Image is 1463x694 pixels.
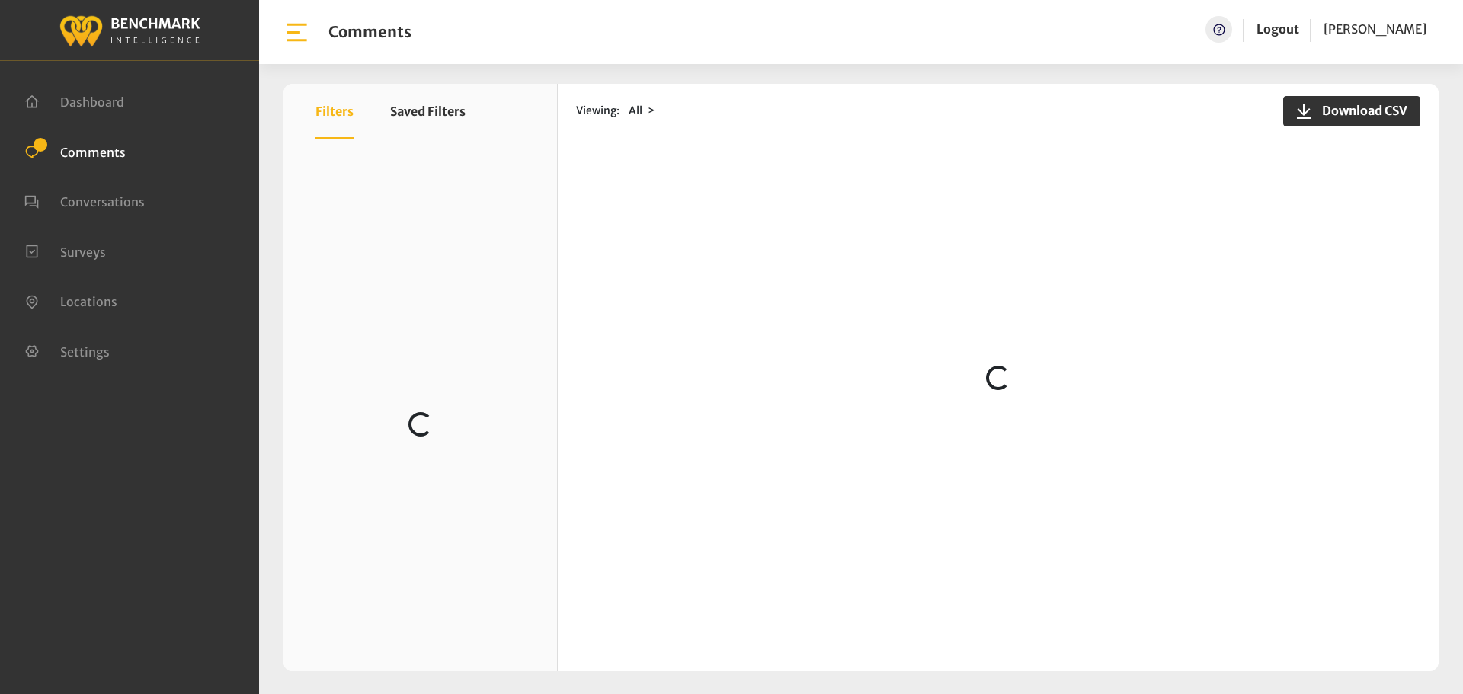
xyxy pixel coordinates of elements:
a: Logout [1257,21,1299,37]
span: Comments [60,144,126,159]
a: Locations [24,293,117,308]
button: Saved Filters [390,84,466,139]
a: Surveys [24,243,106,258]
img: benchmark [59,11,200,49]
span: Surveys [60,244,106,259]
a: Conversations [24,193,145,208]
span: All [629,104,642,117]
a: Dashboard [24,93,124,108]
span: Conversations [60,194,145,209]
span: Dashboard [60,94,124,110]
button: Filters [315,84,354,139]
a: [PERSON_NAME] [1324,16,1426,43]
img: bar [283,19,310,46]
span: Viewing: [576,103,619,119]
span: Settings [60,344,110,359]
h1: Comments [328,23,411,41]
a: Settings [24,343,110,358]
span: Download CSV [1313,101,1407,120]
button: Download CSV [1283,96,1420,126]
a: Logout [1257,16,1299,43]
a: Comments [24,143,126,158]
span: [PERSON_NAME] [1324,21,1426,37]
span: Locations [60,294,117,309]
